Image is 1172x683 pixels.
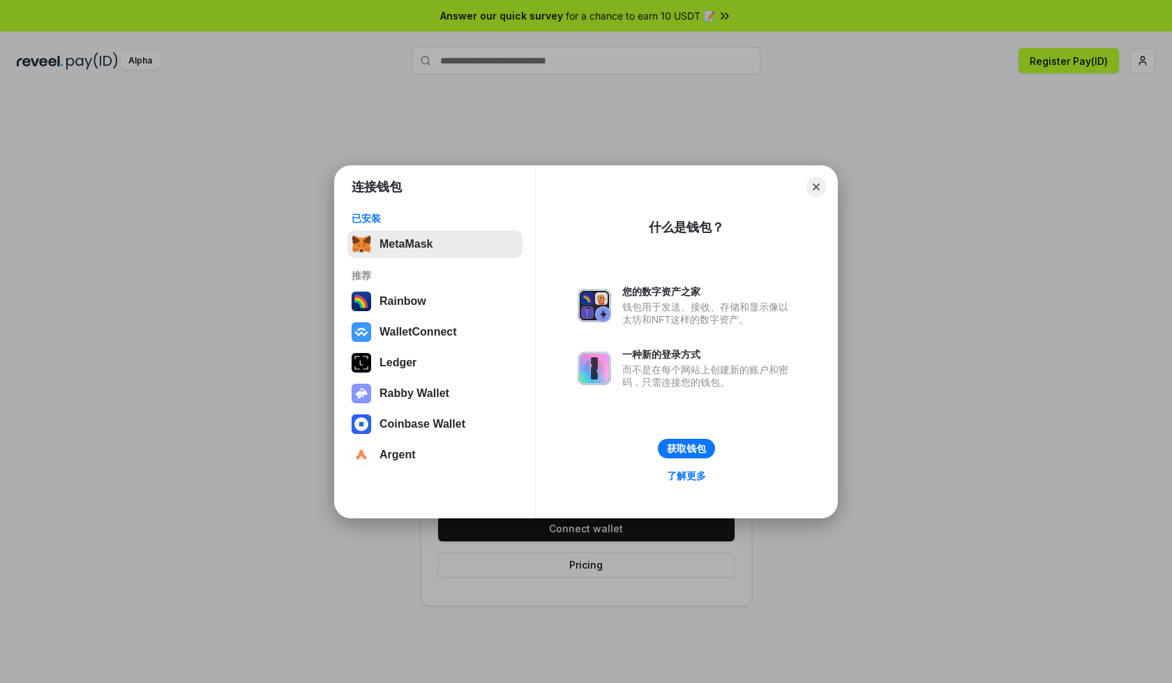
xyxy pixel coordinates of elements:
[667,442,706,455] div: 获取钱包
[380,387,449,400] div: Rabby Wallet
[649,219,724,236] div: 什么是钱包？
[352,269,518,282] div: 推荐
[578,289,611,322] img: svg+xml,%3Csvg%20xmlns%3D%22http%3A%2F%2Fwww.w3.org%2F2000%2Fsvg%22%20fill%3D%22none%22%20viewBox...
[380,449,416,461] div: Argent
[352,234,371,254] img: svg+xml,%3Csvg%20fill%3D%22none%22%20height%3D%2233%22%20viewBox%3D%220%200%2035%2033%22%20width%...
[622,348,795,361] div: 一种新的登录方式
[380,418,465,430] div: Coinbase Wallet
[347,441,523,469] button: Argent
[352,384,371,403] img: svg+xml,%3Csvg%20xmlns%3D%22http%3A%2F%2Fwww.w3.org%2F2000%2Fsvg%22%20fill%3D%22none%22%20viewBox...
[659,467,714,485] a: 了解更多
[347,318,523,346] button: WalletConnect
[352,322,371,342] img: svg+xml,%3Csvg%20width%3D%2228%22%20height%3D%2228%22%20viewBox%3D%220%200%2028%2028%22%20fill%3D...
[380,326,457,338] div: WalletConnect
[347,230,523,258] button: MetaMask
[352,212,518,225] div: 已安装
[352,292,371,311] img: svg+xml,%3Csvg%20width%3D%22120%22%20height%3D%22120%22%20viewBox%3D%220%200%20120%20120%22%20fil...
[347,349,523,377] button: Ledger
[667,470,706,482] div: 了解更多
[380,356,416,369] div: Ledger
[806,177,826,197] button: Close
[622,301,795,326] div: 钱包用于发送、接收、存储和显示像以太坊和NFT这样的数字资产。
[352,353,371,373] img: svg+xml,%3Csvg%20xmlns%3D%22http%3A%2F%2Fwww.w3.org%2F2000%2Fsvg%22%20width%3D%2228%22%20height%3...
[578,352,611,385] img: svg+xml,%3Csvg%20xmlns%3D%22http%3A%2F%2Fwww.w3.org%2F2000%2Fsvg%22%20fill%3D%22none%22%20viewBox...
[622,285,795,298] div: 您的数字资产之家
[380,238,433,250] div: MetaMask
[380,295,426,308] div: Rainbow
[347,287,523,315] button: Rainbow
[347,410,523,438] button: Coinbase Wallet
[622,363,795,389] div: 而不是在每个网站上创建新的账户和密码，只需连接您的钱包。
[352,445,371,465] img: svg+xml,%3Csvg%20width%3D%2228%22%20height%3D%2228%22%20viewBox%3D%220%200%2028%2028%22%20fill%3D...
[347,380,523,407] button: Rabby Wallet
[352,179,402,195] h1: 连接钱包
[352,414,371,434] img: svg+xml,%3Csvg%20width%3D%2228%22%20height%3D%2228%22%20viewBox%3D%220%200%2028%2028%22%20fill%3D...
[658,439,715,458] button: 获取钱包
